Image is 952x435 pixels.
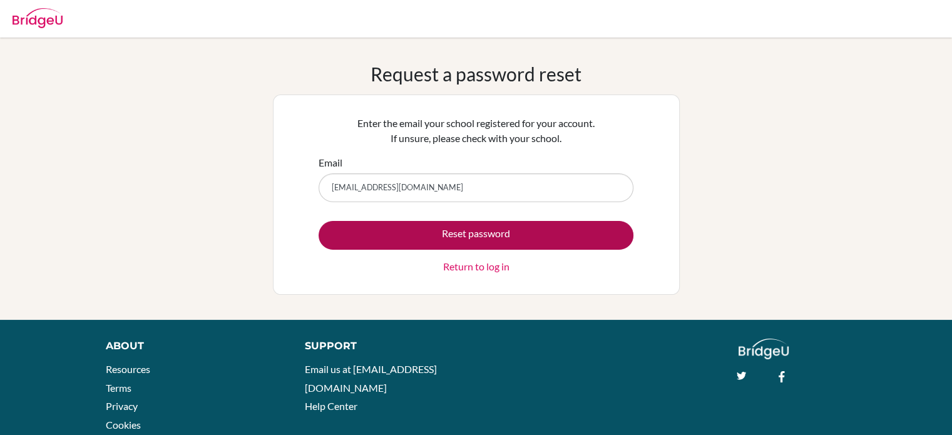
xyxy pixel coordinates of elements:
button: Reset password [319,221,633,250]
img: Bridge-U [13,8,63,28]
a: Help Center [305,400,357,412]
div: About [106,339,277,354]
a: Terms [106,382,131,394]
h1: Request a password reset [371,63,581,85]
a: Resources [106,363,150,375]
img: logo_white@2x-f4f0deed5e89b7ecb1c2cc34c3e3d731f90f0f143d5ea2071677605dd97b5244.png [739,339,789,359]
div: Support [305,339,463,354]
a: Return to log in [443,259,509,274]
a: Cookies [106,419,141,431]
label: Email [319,155,342,170]
a: Email us at [EMAIL_ADDRESS][DOMAIN_NAME] [305,363,437,394]
a: Privacy [106,400,138,412]
p: Enter the email your school registered for your account. If unsure, please check with your school. [319,116,633,146]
